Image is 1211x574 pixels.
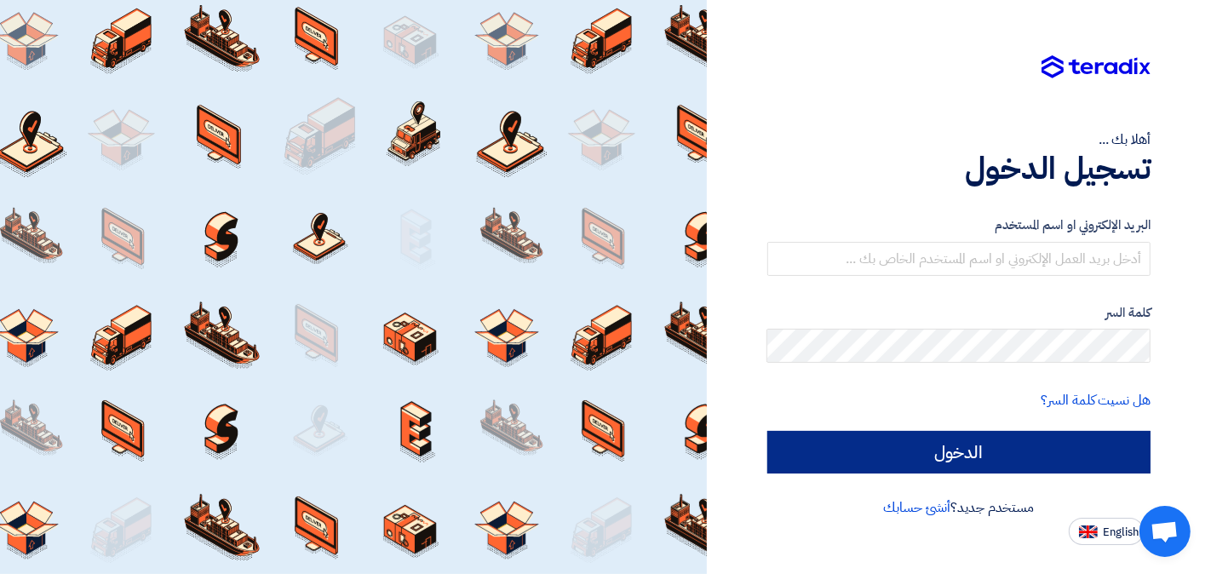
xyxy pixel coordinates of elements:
[767,215,1151,235] label: البريد الإلكتروني او اسم المستخدم
[1069,518,1144,545] button: English
[767,242,1151,276] input: أدخل بريد العمل الإلكتروني او اسم المستخدم الخاص بك ...
[767,129,1151,150] div: أهلا بك ...
[767,303,1151,323] label: كلمة السر
[1042,55,1151,79] img: Teradix logo
[1139,506,1191,557] div: Open chat
[883,497,950,518] a: أنشئ حسابك
[1042,390,1151,410] a: هل نسيت كلمة السر؟
[767,150,1151,187] h1: تسجيل الدخول
[767,497,1151,518] div: مستخدم جديد؟
[767,431,1151,474] input: الدخول
[1103,526,1139,538] span: English
[1079,525,1098,538] img: en-US.png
